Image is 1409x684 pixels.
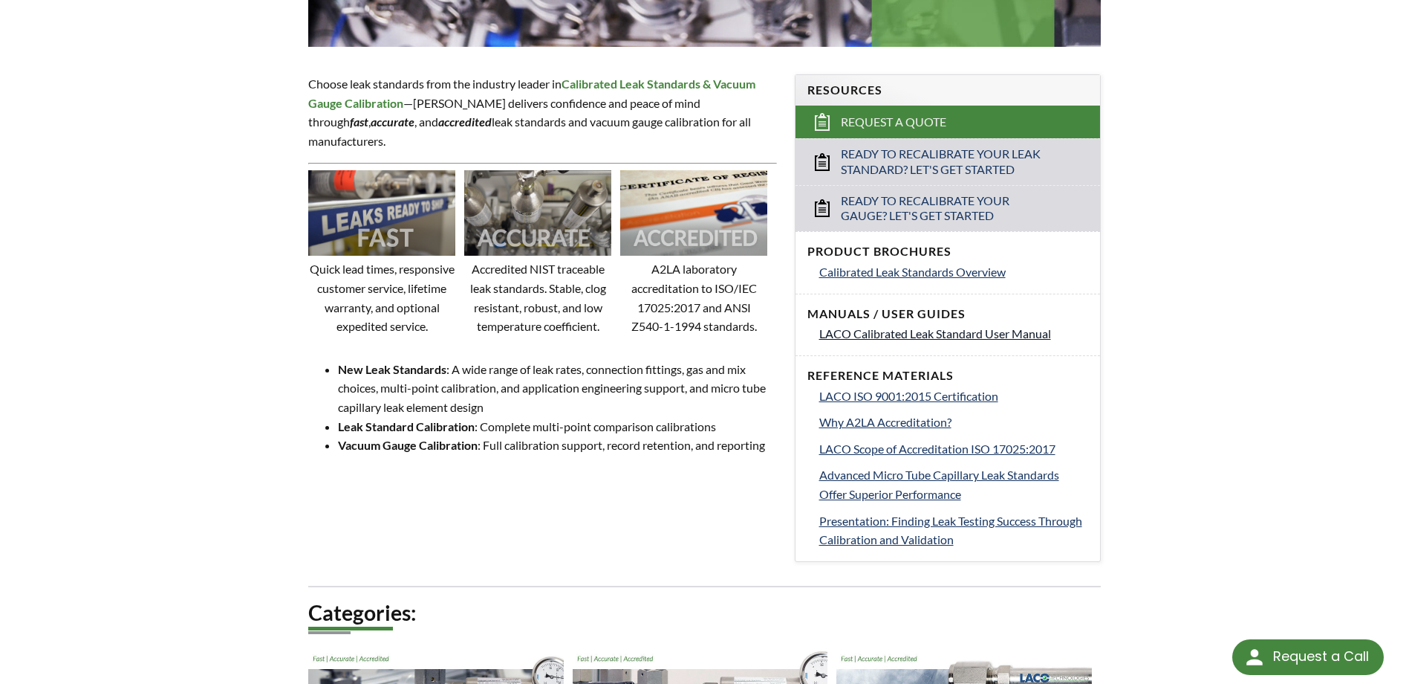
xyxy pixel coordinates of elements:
span: Ready to Recalibrate Your Leak Standard? Let's Get Started [841,146,1056,178]
a: Why A2LA Accreditation? [819,413,1088,432]
span: Advanced Micro Tube Capillary Leak Standards Offer Superior Performance [819,468,1059,501]
span: LACO Calibrated Leak Standard User Manual [819,326,1051,341]
a: Request a Quote [795,106,1100,138]
img: Image showing the word FAST overlaid on it [308,170,455,256]
strong: Leak Standard Calibration [338,419,475,433]
p: Choose leak standards from the industry leader in —[PERSON_NAME] delivers confidence and peace of... [308,74,776,150]
span: Presentation: Finding Leak Testing Success Through Calibration and Validation [819,514,1082,547]
p: Accredited NIST traceable leak standards. Stable, clog resistant, robust, and low temperature coe... [464,259,611,335]
em: fast [350,114,368,129]
a: Ready to Recalibrate Your Leak Standard? Let's Get Started [795,138,1100,185]
div: Request a Call [1273,639,1369,674]
li: : A wide range of leak rates, connection fittings, gas and mix choices, multi-point calibration, ... [338,360,776,417]
strong: Calibrated Leak Standards & Vacuum Gauge Calibration [308,77,755,110]
a: Calibrated Leak Standards Overview [819,262,1088,282]
p: Quick lead times, responsive customer service, lifetime warranty, and optional expedited service. [308,259,455,335]
span: LACO ISO 9001:2015 Certification [819,389,998,403]
h4: Reference Materials [807,368,1088,384]
h4: Manuals / User Guides [807,306,1088,322]
img: round button [1243,645,1266,669]
a: LACO Calibrated Leak Standard User Manual [819,324,1088,343]
a: Advanced Micro Tube Capillary Leak Standards Offer Superior Performance [819,465,1088,503]
em: accredited [438,114,492,129]
li: : Full calibration support, record retention, and reporting [338,436,776,455]
span: Why A2LA Accreditation? [819,415,951,429]
img: Image showing the word ACCURATE overlaid on it [464,170,611,256]
strong: accurate [371,114,414,129]
p: A2LA laboratory accreditation to ISO/IEC 17025:2017 and ANSI Z540-1-1994 standards. [620,259,767,335]
h4: Resources [807,83,1088,98]
img: Image showing the word ACCREDITED overlaid on it [620,170,767,256]
li: : Complete multi-point comparison calibrations [338,417,776,436]
h2: Categories: [308,599,1100,627]
a: LACO ISO 9001:2015 Certification [819,387,1088,406]
span: Request a Quote [841,114,946,130]
span: Calibrated Leak Standards Overview [819,265,1006,279]
span: LACO Scope of Accreditation ISO 17025:2017 [819,442,1055,456]
strong: Vacuum Gauge Calibration [338,438,478,452]
a: Ready to Recalibrate Your Gauge? Let's Get Started [795,185,1100,232]
span: Ready to Recalibrate Your Gauge? Let's Get Started [841,193,1056,225]
strong: New Leak Standards [338,362,446,376]
div: Request a Call [1232,639,1384,675]
a: Presentation: Finding Leak Testing Success Through Calibration and Validation [819,512,1088,549]
h4: Product Brochures [807,244,1088,259]
a: LACO Scope of Accreditation ISO 17025:2017 [819,439,1088,459]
